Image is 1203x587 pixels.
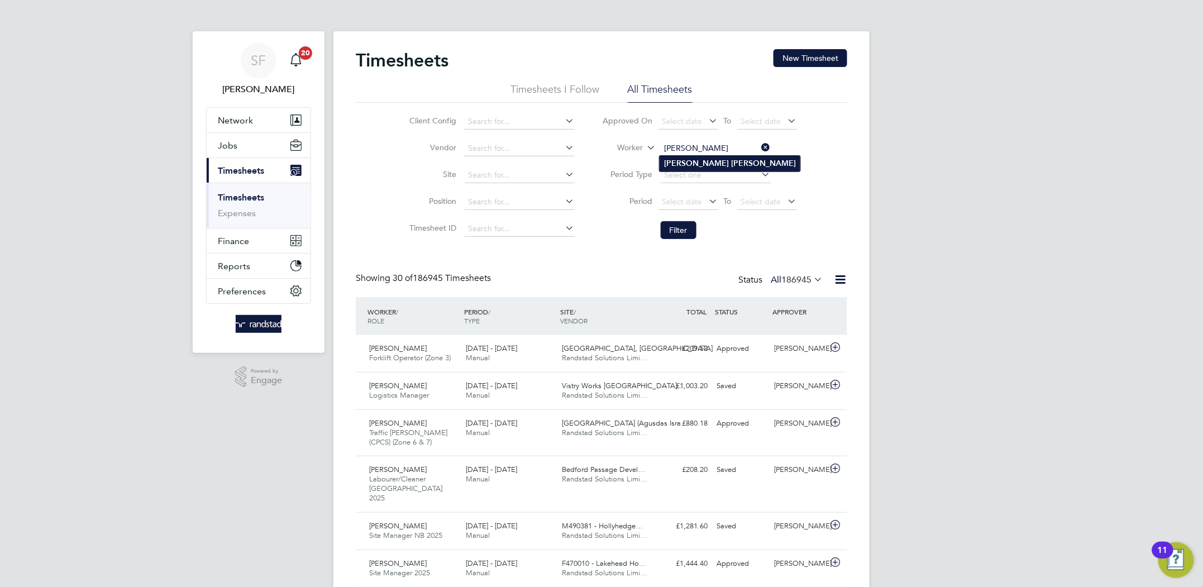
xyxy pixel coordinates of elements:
span: Finance [218,236,249,246]
span: Reports [218,261,250,271]
div: [PERSON_NAME] [770,377,828,395]
span: Manual [466,428,490,437]
span: / [574,307,576,316]
span: Randstad Solutions Limi… [562,474,648,484]
span: F470010 - Lakehead Ho… [562,559,647,568]
input: Search for... [465,194,575,210]
span: Logistics Manager [369,390,429,400]
span: 30 of [393,273,413,284]
span: Randstad Solutions Limi… [562,531,648,540]
b: [PERSON_NAME] [731,159,796,168]
div: [PERSON_NAME] [770,555,828,573]
div: WORKER [365,302,461,331]
span: Vistry Works [GEOGRAPHIC_DATA]… [562,381,685,390]
span: TOTAL [686,307,706,316]
label: Period Type [603,169,653,179]
span: [PERSON_NAME] [369,381,427,390]
span: / [488,307,490,316]
nav: Main navigation [193,31,324,353]
div: Status [738,273,825,288]
span: [PERSON_NAME] [369,418,427,428]
div: £1,281.60 [654,517,712,536]
span: 186945 [781,274,811,285]
li: All Timesheets [628,83,693,103]
a: Go to home page [206,315,311,333]
span: To [720,194,735,208]
span: Labourer/Cleaner [GEOGRAPHIC_DATA] 2025 [369,474,442,503]
span: [GEOGRAPHIC_DATA], [GEOGRAPHIC_DATA] [562,343,713,353]
label: Timesheet ID [407,223,457,233]
b: [PERSON_NAME] [664,159,729,168]
div: £208.20 [654,461,712,479]
button: Network [207,108,311,132]
span: Preferences [218,286,266,297]
div: Approved [712,414,770,433]
div: [PERSON_NAME] [770,517,828,536]
span: Network [218,115,253,126]
input: Select one [661,168,771,183]
span: Powered by [251,366,282,376]
input: Search for... [661,141,771,156]
label: Worker [593,142,643,154]
h2: Timesheets [356,49,448,71]
span: SF [251,53,266,68]
div: Saved [712,461,770,479]
button: Jobs [207,133,311,158]
div: £209.52 [654,340,712,358]
span: Site Manager NB 2025 [369,531,442,540]
span: M490381 - Hollyhedge… [562,521,643,531]
span: Randstad Solutions Limi… [562,353,648,362]
div: [PERSON_NAME] [770,340,828,358]
span: [DATE] - [DATE] [466,521,517,531]
span: VENDOR [561,316,588,325]
span: Randstad Solutions Limi… [562,390,648,400]
span: Select date [741,116,781,126]
button: Finance [207,228,311,253]
span: [PERSON_NAME] [369,559,427,568]
span: [PERSON_NAME] [369,343,427,353]
button: Filter [661,221,696,239]
span: Manual [466,390,490,400]
span: Manual [466,531,490,540]
span: Sheree Flatman [206,83,311,96]
div: [PERSON_NAME] [770,414,828,433]
div: 11 [1158,550,1168,565]
span: 20 [299,46,312,60]
div: £1,444.40 [654,555,712,573]
span: [PERSON_NAME] [369,521,427,531]
label: Position [407,196,457,206]
span: To [720,113,735,128]
span: Select date [662,116,703,126]
span: Manual [466,568,490,578]
div: Showing [356,273,493,284]
span: Select date [662,197,703,207]
label: Site [407,169,457,179]
span: [GEOGRAPHIC_DATA] (Agusdas Isra… [562,418,689,428]
span: [DATE] - [DATE] [466,343,517,353]
span: [DATE] - [DATE] [466,559,517,568]
span: [DATE] - [DATE] [466,465,517,474]
div: SITE [558,302,655,331]
button: Open Resource Center, 11 new notifications [1158,542,1194,578]
div: £880.18 [654,414,712,433]
span: Select date [741,197,781,207]
div: £1,003.20 [654,377,712,395]
span: / [396,307,398,316]
div: Timesheets [207,183,311,228]
span: Forklift Operator (Zone 3) [369,353,451,362]
button: Preferences [207,279,311,303]
span: TYPE [464,316,480,325]
input: Search for... [465,168,575,183]
span: Jobs [218,140,237,151]
span: ROLE [367,316,384,325]
div: STATUS [712,302,770,322]
input: Search for... [465,114,575,130]
span: Randstad Solutions Limi… [562,428,648,437]
span: Site Manager 2025 [369,568,430,578]
a: Timesheets [218,192,264,203]
span: Manual [466,353,490,362]
span: [PERSON_NAME] [369,465,427,474]
span: Randstad Solutions Limi… [562,568,648,578]
button: New Timesheet [774,49,847,67]
button: Timesheets [207,158,311,183]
